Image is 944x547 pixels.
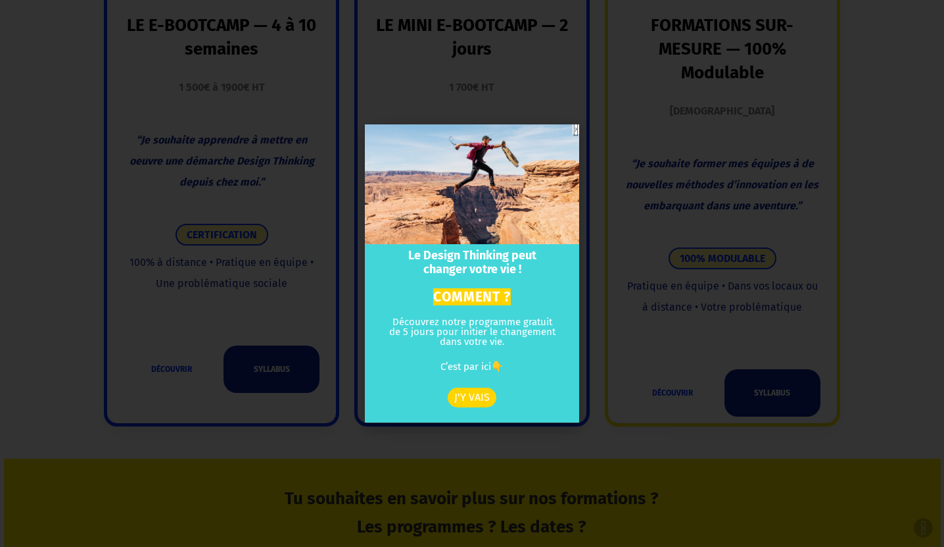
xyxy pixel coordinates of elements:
p: Découvrez notre programme gratuit de 5 jours pour initier le changement dans votre vie. [389,317,555,362]
p: C’est par ici👇 [389,362,555,387]
mark: COMMENT ? [433,288,511,305]
a: Close [573,124,579,134]
span: J'Y VAIS [454,392,490,403]
a: J'Y VAIS [448,388,496,407]
h2: Le Design Thinking peut changer votre vie ! [375,249,568,277]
